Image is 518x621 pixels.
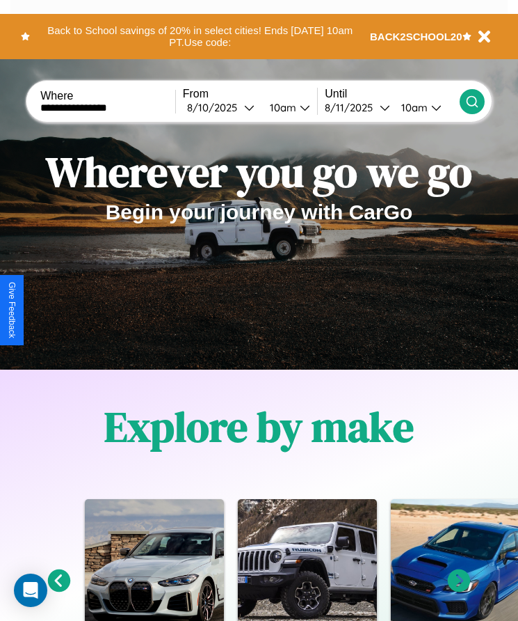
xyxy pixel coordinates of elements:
[370,31,462,42] b: BACK2SCHOOL20
[390,100,460,115] button: 10am
[30,21,370,52] button: Back to School savings of 20% in select cities! Ends [DATE] 10am PT.Use code:
[325,88,460,100] label: Until
[14,574,47,607] div: Open Intercom Messenger
[394,101,431,114] div: 10am
[263,101,300,114] div: 10am
[7,282,17,338] div: Give Feedback
[187,101,244,114] div: 8 / 10 / 2025
[325,101,380,114] div: 8 / 11 / 2025
[104,398,414,455] h1: Explore by make
[40,90,175,102] label: Where
[183,100,259,115] button: 8/10/2025
[183,88,318,100] label: From
[259,100,318,115] button: 10am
